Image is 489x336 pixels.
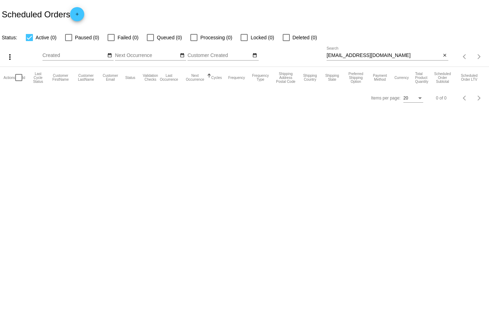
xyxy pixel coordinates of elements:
[76,74,96,81] button: Change sorting for CustomerLastName
[75,33,99,42] span: Paused (0)
[276,72,296,84] button: Change sorting for ShippingPostcode
[442,53,447,58] mat-icon: close
[117,33,138,42] span: Failed (0)
[415,67,432,88] mat-header-cell: Total Product Quantity
[180,53,185,58] mat-icon: date_range
[459,74,479,81] button: Change sorting for LifetimeValue
[2,35,17,40] span: Status:
[441,52,448,59] button: Clear
[107,53,112,58] mat-icon: date_range
[6,53,14,61] mat-icon: more_vert
[200,33,232,42] span: Processing (0)
[125,75,135,80] button: Change sorting for Status
[22,75,25,80] button: Change sorting for Id
[472,50,486,64] button: Next page
[188,53,251,58] input: Customer Created
[327,53,441,58] input: Search
[115,53,179,58] input: Next Occurrence
[395,75,409,80] button: Change sorting for CurrencyIso
[142,67,159,88] mat-header-cell: Validation Checks
[293,33,317,42] span: Deleted (0)
[51,74,70,81] button: Change sorting for CustomerFirstName
[432,72,453,84] button: Change sorting for Subtotal
[371,96,401,101] div: Items per page:
[36,33,57,42] span: Active (0)
[228,75,245,80] button: Change sorting for Frequency
[42,53,106,58] input: Created
[157,33,182,42] span: Queued (0)
[302,74,318,81] button: Change sorting for ShippingCountry
[372,74,388,81] button: Change sorting for PaymentMethod.Type
[403,96,423,101] mat-select: Items per page:
[2,7,84,21] h2: Scheduled Orders
[185,74,205,81] button: Change sorting for NextOccurrenceUtc
[346,72,366,84] button: Change sorting for PreferredShippingOption
[324,74,340,81] button: Change sorting for ShippingState
[251,74,269,81] button: Change sorting for FrequencyType
[159,74,179,81] button: Change sorting for LastOccurrenceUtc
[436,96,447,101] div: 0 of 0
[458,91,472,105] button: Previous page
[403,96,408,101] span: 20
[4,67,15,88] mat-header-cell: Actions
[31,72,45,84] button: Change sorting for LastProcessingCycleId
[73,12,81,20] mat-icon: add
[251,33,274,42] span: Locked (0)
[458,50,472,64] button: Previous page
[102,74,119,81] button: Change sorting for CustomerEmail
[472,91,486,105] button: Next page
[211,75,222,80] button: Change sorting for Cycles
[252,53,257,58] mat-icon: date_range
